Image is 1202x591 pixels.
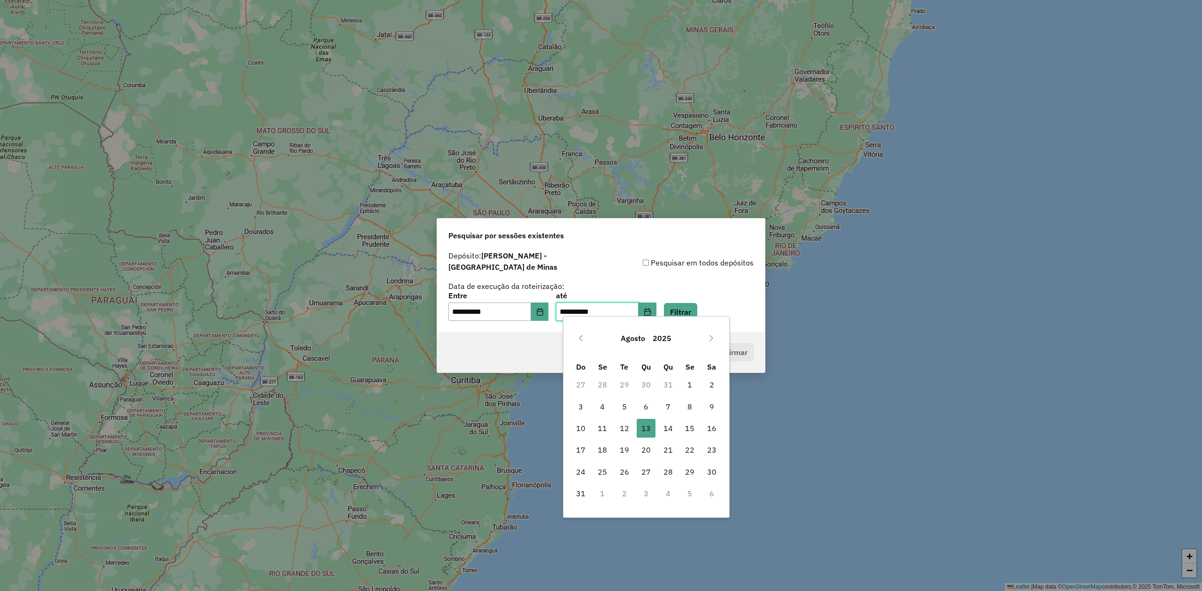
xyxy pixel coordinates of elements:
[571,419,590,438] span: 10
[702,375,721,394] span: 2
[702,462,721,481] span: 30
[701,374,723,395] td: 2
[573,331,588,346] button: Previous Month
[448,290,548,301] label: Entre
[659,397,678,416] span: 7
[663,362,673,371] span: Qu
[702,419,721,438] span: 16
[570,374,592,395] td: 27
[649,327,675,349] button: Choose Year
[659,419,678,438] span: 14
[448,230,564,241] span: Pesquisar por sessões existentes
[613,417,635,439] td: 12
[571,484,590,503] span: 31
[601,257,754,268] div: Pesquisar em todos depósitos
[679,395,701,417] td: 8
[635,374,657,395] td: 30
[635,461,657,483] td: 27
[686,362,694,371] span: Se
[592,461,614,483] td: 25
[592,417,614,439] td: 11
[679,374,701,395] td: 1
[701,417,723,439] td: 16
[680,440,699,459] span: 22
[657,483,679,504] td: 4
[571,462,590,481] span: 24
[635,483,657,504] td: 3
[617,327,649,349] button: Choose Month
[702,440,721,459] span: 23
[448,250,601,273] label: Depósito:
[679,417,701,439] td: 15
[659,462,678,481] span: 28
[635,395,657,417] td: 6
[620,362,628,371] span: Te
[641,362,651,371] span: Qu
[637,462,655,481] span: 27
[657,439,679,461] td: 21
[635,439,657,461] td: 20
[576,362,586,371] span: Do
[598,362,607,371] span: Se
[679,461,701,483] td: 29
[563,316,730,517] div: Choose Date
[593,462,612,481] span: 25
[664,303,697,321] button: Filtrar
[615,440,634,459] span: 19
[613,395,635,417] td: 5
[657,417,679,439] td: 14
[531,303,549,321] button: Choose Date
[615,462,634,481] span: 26
[659,440,678,459] span: 21
[679,439,701,461] td: 22
[593,440,612,459] span: 18
[570,417,592,439] td: 10
[570,395,592,417] td: 3
[637,397,655,416] span: 6
[707,362,716,371] span: Sa
[657,461,679,483] td: 28
[556,290,656,301] label: até
[592,395,614,417] td: 4
[448,251,557,272] strong: [PERSON_NAME] - [GEOGRAPHIC_DATA] de Minas
[570,439,592,461] td: 17
[613,461,635,483] td: 26
[702,397,721,416] span: 9
[680,419,699,438] span: 15
[448,280,564,292] label: Data de execução da roteirização:
[571,440,590,459] span: 17
[637,419,655,438] span: 13
[593,397,612,416] span: 4
[570,483,592,504] td: 31
[637,440,655,459] span: 20
[701,461,723,483] td: 30
[680,397,699,416] span: 8
[701,439,723,461] td: 23
[657,374,679,395] td: 31
[593,419,612,438] span: 11
[592,374,614,395] td: 28
[701,483,723,504] td: 6
[592,483,614,504] td: 1
[680,462,699,481] span: 29
[615,397,634,416] span: 5
[704,331,719,346] button: Next Month
[613,483,635,504] td: 2
[615,419,634,438] span: 12
[592,439,614,461] td: 18
[571,397,590,416] span: 3
[639,303,656,321] button: Choose Date
[570,461,592,483] td: 24
[613,439,635,461] td: 19
[679,483,701,504] td: 5
[680,375,699,394] span: 1
[613,374,635,395] td: 29
[635,417,657,439] td: 13
[701,395,723,417] td: 9
[657,395,679,417] td: 7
